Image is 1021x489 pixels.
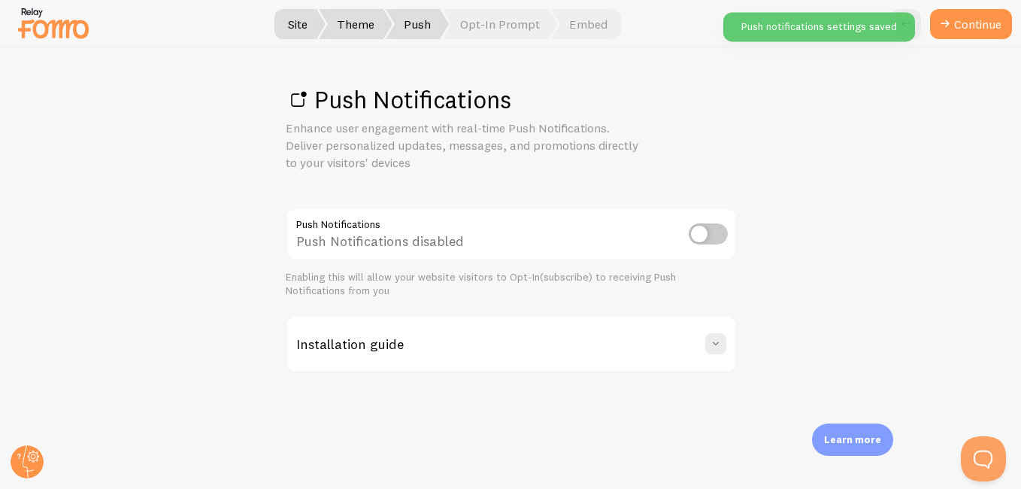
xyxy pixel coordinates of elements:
div: Learn more [812,424,893,456]
p: Learn more [824,433,881,447]
div: Push Notifications disabled [286,208,737,263]
div: Enabling this will allow your website visitors to Opt-In(subscribe) to receiving Push Notificatio... [286,271,737,297]
div: Push notifications settings saved [723,12,915,41]
h3: Installation guide [296,336,404,353]
p: Enhance user engagement with real-time Push Notifications. Deliver personalized updates, messages... [286,120,647,172]
iframe: Help Scout Beacon - Open [961,436,1006,481]
img: fomo-relay-logo-orange.svg [16,4,91,42]
h1: Push Notifications [286,84,737,115]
